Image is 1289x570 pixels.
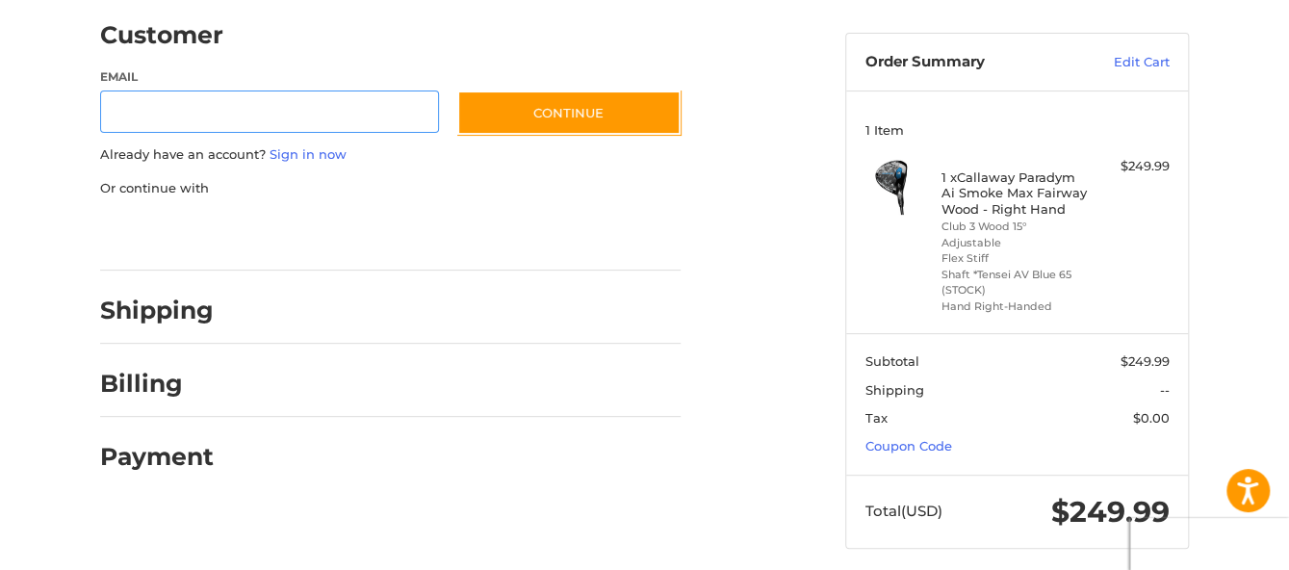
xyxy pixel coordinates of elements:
iframe: PayPal-paypal [94,217,239,251]
h2: Payment [100,442,214,472]
h2: Customer [100,20,223,50]
li: Shaft *Tensei AV Blue 65 (STOCK) [941,267,1089,298]
label: Email [100,68,439,86]
button: Continue [457,91,681,135]
h3: 1 Item [865,122,1170,138]
p: Or continue with [100,179,681,198]
h3: Order Summary [865,53,1072,72]
a: Edit Cart [1072,53,1170,72]
span: Shipping [865,382,924,398]
h4: 1 x Callaway Paradym Ai Smoke Max Fairway Wood - Right Hand [941,169,1089,217]
span: $0.00 [1133,410,1170,426]
span: Subtotal [865,353,919,369]
iframe: Google Customer Reviews [1130,518,1289,570]
h2: Billing [100,369,213,399]
iframe: PayPal-venmo [421,217,565,251]
p: Already have an account? [100,145,681,165]
li: Flex Stiff [941,250,1089,267]
div: $249.99 [1094,157,1170,176]
li: Club 3 Wood 15° Adjustable [941,219,1089,250]
li: Hand Right-Handed [941,298,1089,315]
span: $249.99 [1121,353,1170,369]
iframe: PayPal-paylater [257,217,401,251]
span: Total (USD) [865,502,942,520]
span: Tax [865,410,888,426]
a: Coupon Code [865,438,952,453]
span: -- [1160,382,1170,398]
h2: Shipping [100,296,214,325]
a: Sign in now [270,146,347,162]
span: $249.99 [1051,494,1170,530]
